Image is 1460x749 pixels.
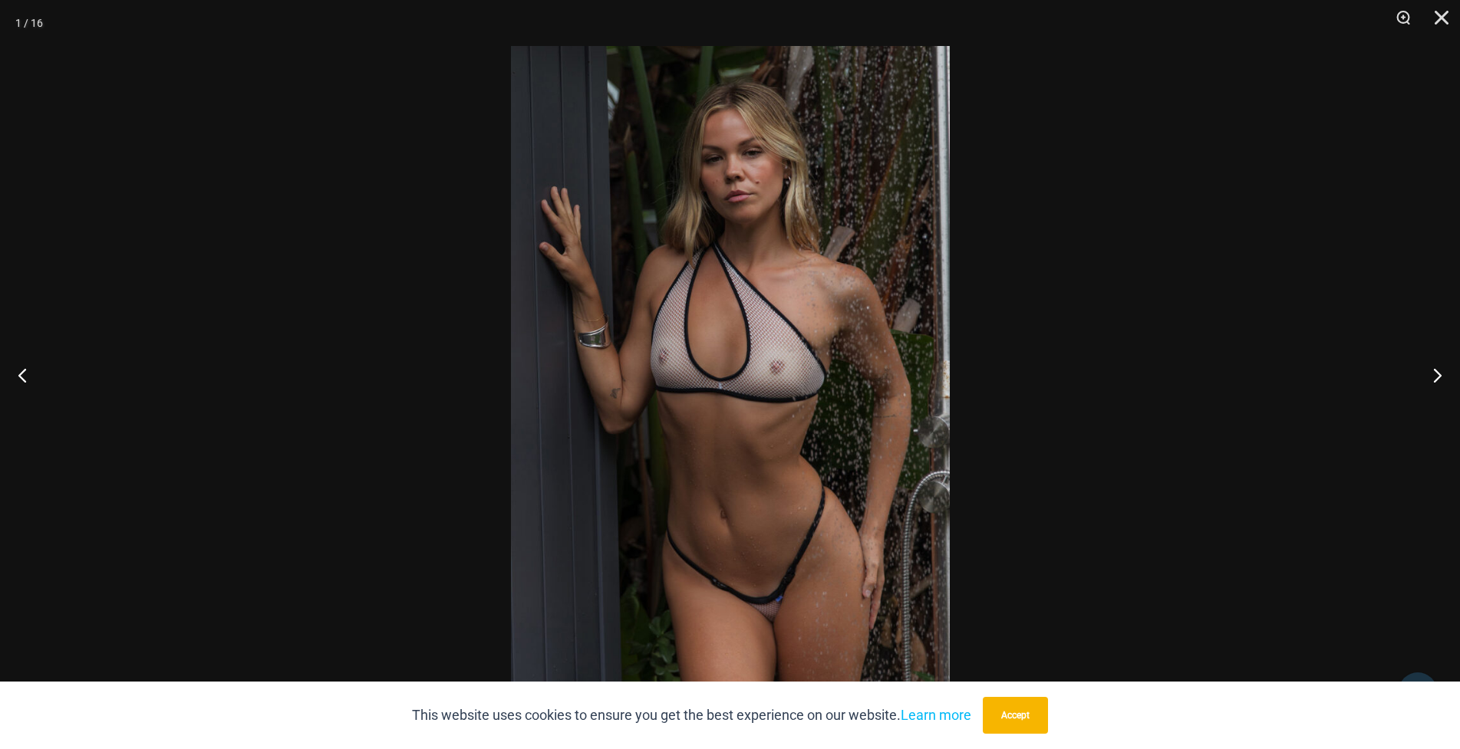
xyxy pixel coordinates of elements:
button: Accept [983,697,1048,734]
button: Next [1402,337,1460,413]
img: Trade Winds IvoryInk 384 Top 453 Micro 04 [511,46,950,703]
p: This website uses cookies to ensure you get the best experience on our website. [412,704,971,727]
div: 1 / 16 [15,11,43,34]
a: Learn more [901,707,971,723]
